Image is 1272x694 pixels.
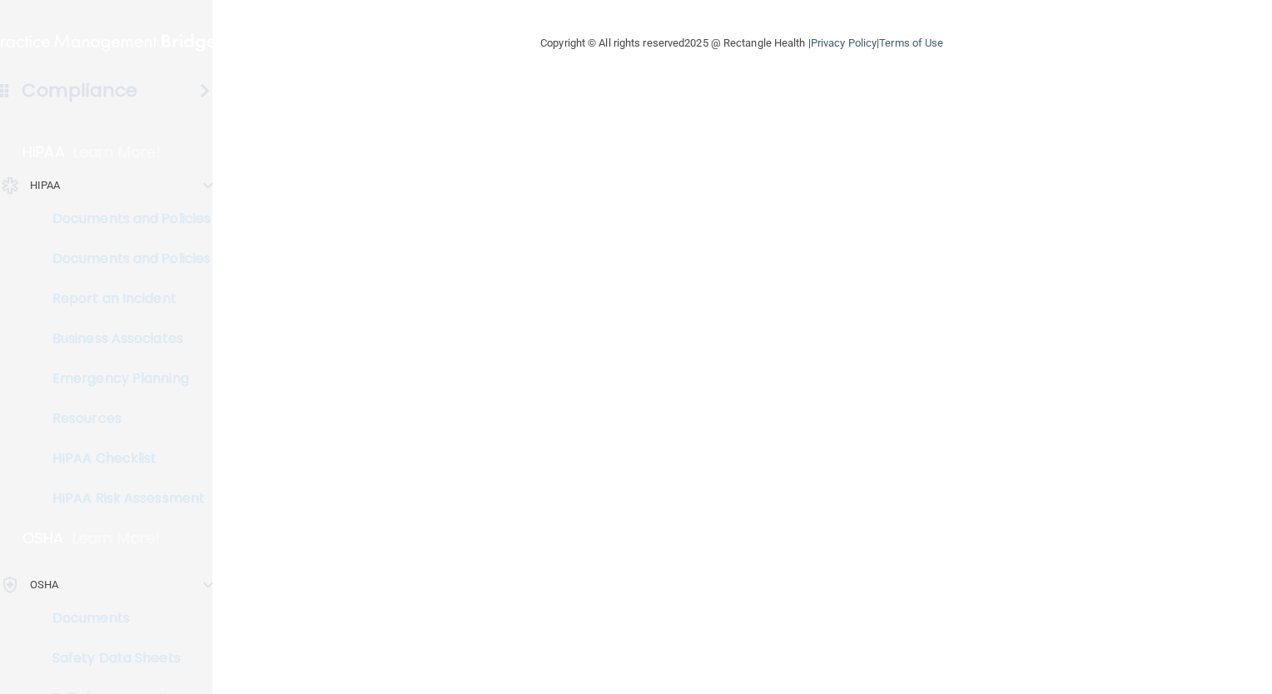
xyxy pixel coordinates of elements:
a: Terms of Use [879,37,943,49]
p: Safety Data Sheets [11,650,238,667]
p: Resources [11,410,238,427]
p: HIPAA Risk Assessment [11,490,238,507]
p: OSHA [30,575,58,595]
p: Documents and Policies [11,250,238,267]
h4: Compliance [22,79,137,102]
p: HIPAA [22,142,65,162]
p: Emergency Planning [11,370,238,387]
p: Learn More! [72,528,161,548]
p: OSHA [22,528,64,548]
p: Business Associates [11,330,238,347]
p: Documents [11,610,238,627]
p: HIPAA Checklist [11,450,238,467]
div: Copyright © All rights reserved 2025 @ Rectangle Health | | [438,17,1046,70]
a: Privacy Policy [811,37,877,49]
p: Report an Incident [11,290,238,307]
p: HIPAA [30,176,61,196]
p: Documents and Policies [11,211,238,227]
p: Learn More! [73,142,161,162]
